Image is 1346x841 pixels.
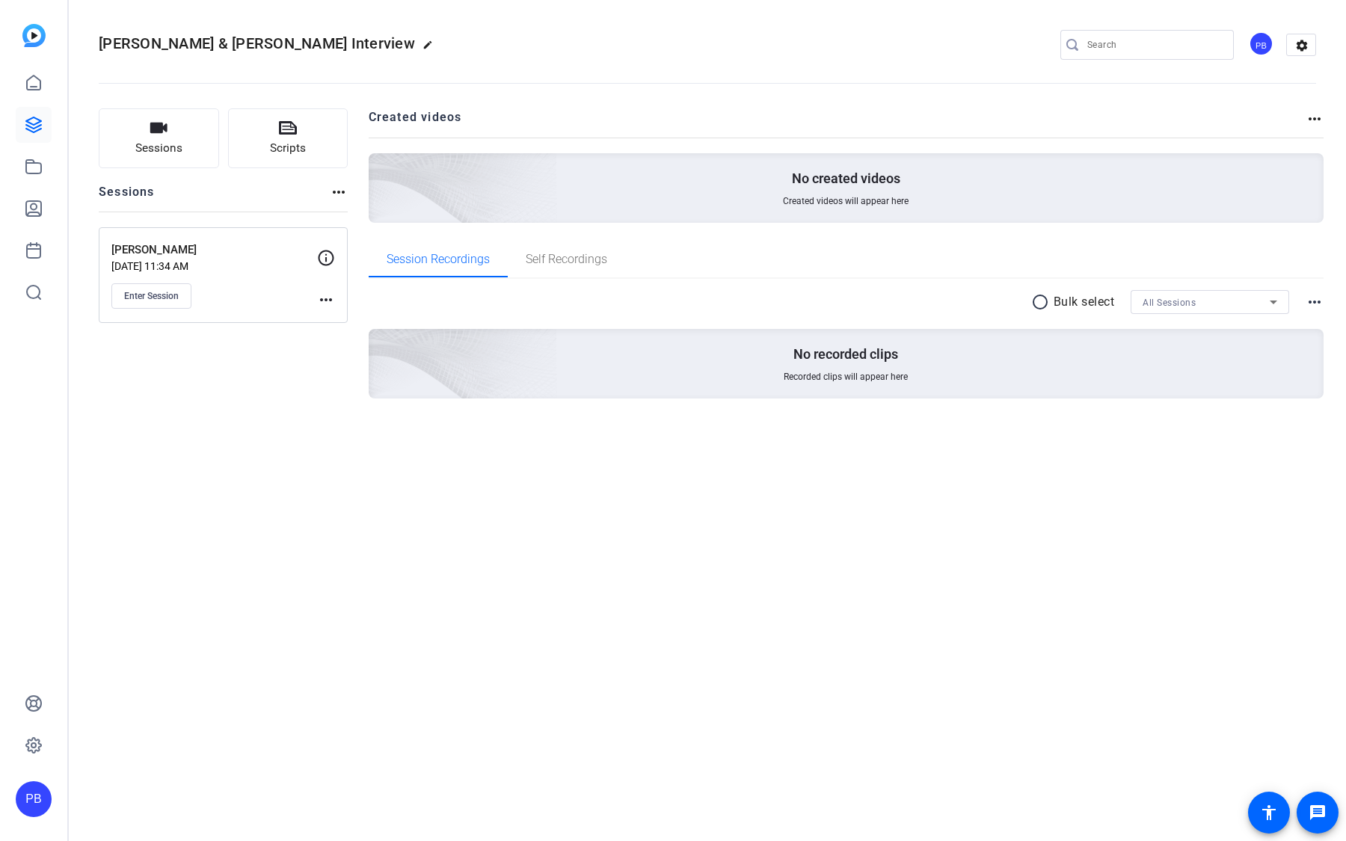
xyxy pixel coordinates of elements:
div: PB [16,781,52,817]
img: embarkstudio-empty-session.png [201,181,558,505]
p: [DATE] 11:34 AM [111,260,317,272]
div: PB [1249,31,1273,56]
p: No recorded clips [793,345,898,363]
mat-icon: more_horiz [330,183,348,201]
button: Sessions [99,108,219,168]
span: Sessions [135,140,182,157]
mat-icon: edit [422,40,440,58]
img: blue-gradient.svg [22,24,46,47]
button: Scripts [228,108,348,168]
h2: Created videos [369,108,1306,138]
mat-icon: settings [1287,34,1317,57]
button: Enter Session [111,283,191,309]
mat-icon: radio_button_unchecked [1031,293,1054,311]
img: Creted videos background [201,5,558,330]
span: Created videos will appear here [783,195,909,207]
p: No created videos [792,170,900,188]
h2: Sessions [99,183,155,212]
p: Bulk select [1054,293,1115,311]
mat-icon: more_horiz [317,291,335,309]
p: [PERSON_NAME] [111,241,317,259]
mat-icon: message [1309,804,1327,822]
span: Enter Session [124,290,179,302]
mat-icon: accessibility [1260,804,1278,822]
span: [PERSON_NAME] & [PERSON_NAME] Interview [99,34,415,52]
span: Scripts [270,140,306,157]
span: All Sessions [1143,298,1196,308]
span: Self Recordings [526,253,607,265]
mat-icon: more_horiz [1306,110,1324,128]
input: Search [1087,36,1222,54]
ngx-avatar: Peter Bradt [1249,31,1275,58]
mat-icon: more_horiz [1306,293,1324,311]
span: Session Recordings [387,253,490,265]
span: Recorded clips will appear here [784,371,908,383]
